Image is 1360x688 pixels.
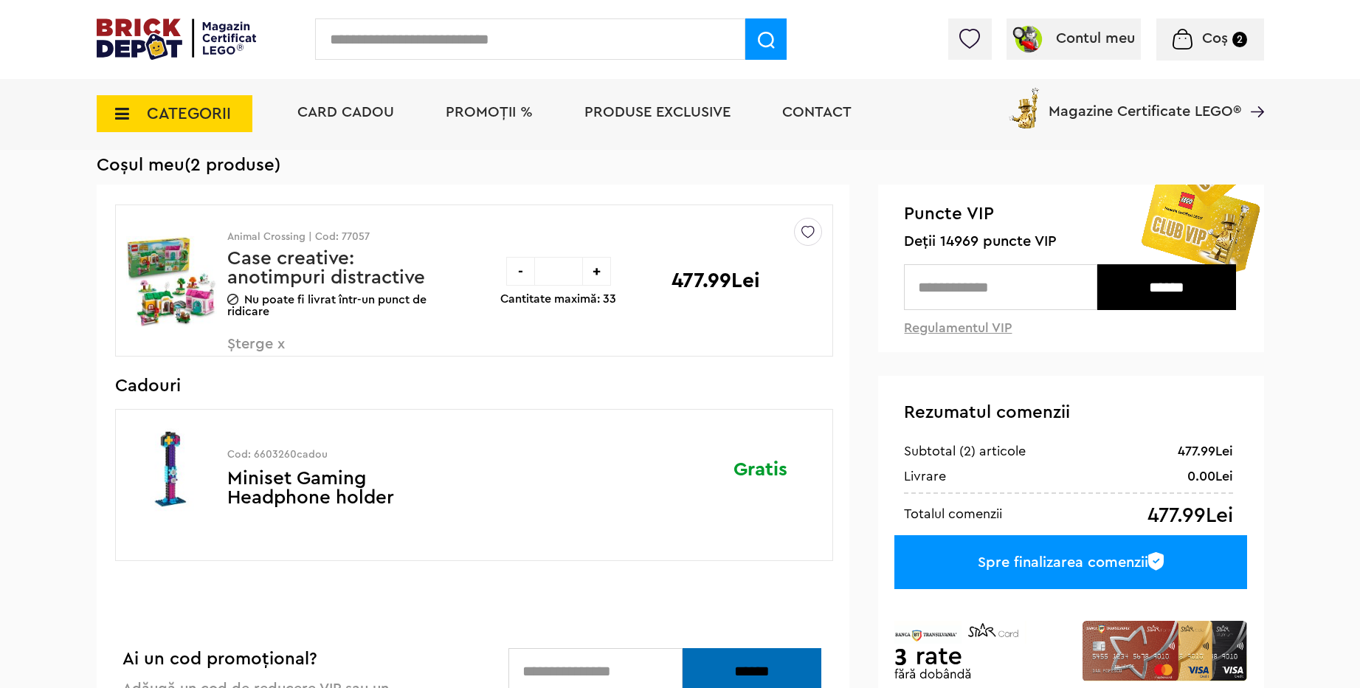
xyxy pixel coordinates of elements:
p: 477.99Lei [672,270,760,291]
div: Subtotal (2) articole [904,442,1026,460]
small: 2 [1232,32,1247,47]
p: Nu poate fi livrat într-un punct de ridicare [227,294,438,317]
a: Magazine Certificate LEGO® [1241,85,1264,100]
p: Cantitate maximă: 33 [500,293,616,305]
a: PROMOȚII % [446,105,533,120]
span: Contul meu [1056,31,1135,46]
div: Gratis [672,410,787,529]
span: Șterge x [227,337,401,368]
span: Ai un cod promoțional? [122,650,317,668]
p: Miniset Gaming Headphone holder [227,469,438,507]
a: Spre finalizarea comenzii [894,535,1246,589]
span: Deții 14969 puncte VIP [904,233,1238,250]
span: Magazine Certificate LEGO® [1049,85,1241,119]
div: Totalul comenzii [904,505,1002,523]
p: Cod: 6603260cadou [227,450,438,460]
div: 477.99Lei [1147,505,1233,526]
div: Livrare [904,467,946,485]
img: Miniset Gaming Headphone holder [126,414,217,525]
span: Coș [1202,31,1228,46]
span: Rezumatul comenzii [904,404,1070,422]
div: - [506,257,535,286]
a: Contact [782,105,852,120]
a: Case creative: anotimpuri distractive [227,249,425,287]
a: Card Cadou [297,105,394,120]
span: CATEGORII [147,106,231,122]
img: Case creative: anotimpuri distractive [126,226,217,337]
a: Produse exclusive [584,105,731,120]
a: Contul meu [1012,31,1135,46]
span: (2 produse) [184,156,280,174]
div: 0.00Lei [1187,467,1233,485]
p: Animal Crossing | Cod: 77057 [227,232,438,242]
div: 477.99Lei [1178,442,1233,460]
div: + [582,257,611,286]
h3: Cadouri [115,379,834,393]
span: Puncte VIP [904,203,1238,226]
a: Regulamentul VIP [904,321,1012,334]
h1: Coșul meu [97,155,1264,176]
